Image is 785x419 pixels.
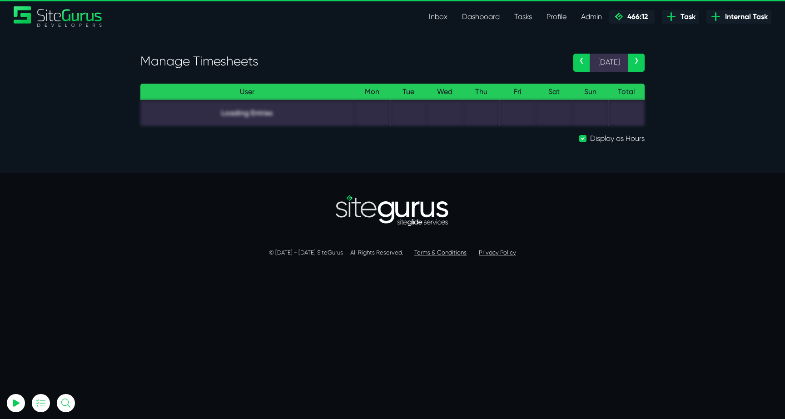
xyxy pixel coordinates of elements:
[574,8,609,26] a: Admin
[573,54,590,72] a: ‹
[140,248,645,257] p: © [DATE] - [DATE] SiteGurus All Rights Reserved.
[14,6,103,27] a: SiteGurus
[140,100,354,126] td: Loading Entries
[628,54,645,72] a: ›
[499,84,536,100] th: Fri
[609,10,655,24] a: 466:12
[662,10,699,24] a: Task
[677,11,696,22] span: Task
[140,84,354,100] th: User
[422,8,455,26] a: Inbox
[572,84,608,100] th: Sun
[354,84,390,100] th: Mon
[539,8,574,26] a: Profile
[479,249,516,256] a: Privacy Policy
[455,8,507,26] a: Dashboard
[590,133,645,144] label: Display as Hours
[390,84,427,100] th: Tue
[14,6,103,27] img: Sitegurus Logo
[140,54,560,69] h3: Manage Timesheets
[624,12,648,21] span: 466:12
[463,84,499,100] th: Thu
[427,84,463,100] th: Wed
[414,249,467,256] a: Terms & Conditions
[590,54,628,72] span: [DATE]
[608,84,645,100] th: Total
[721,11,768,22] span: Internal Task
[507,8,539,26] a: Tasks
[536,84,572,100] th: Sat
[706,10,771,24] a: Internal Task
